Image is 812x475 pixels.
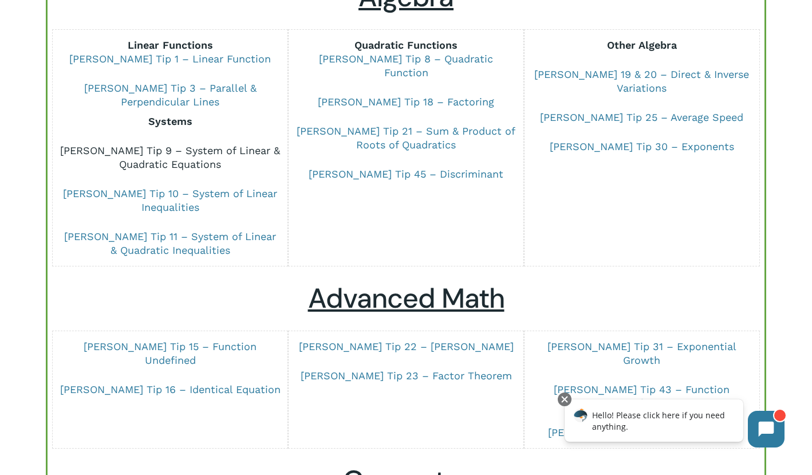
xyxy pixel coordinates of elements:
iframe: Chatbot [553,390,796,459]
a: [PERSON_NAME] Tip 9 – System of Linear & Quadratic Equations [60,144,280,170]
a: [PERSON_NAME] Tip 15 – Function Undefined [84,340,257,366]
b: Systems [148,115,192,127]
a: [PERSON_NAME] Tip 45 – Discriminant [309,168,503,180]
a: [PERSON_NAME] Tip 3 – Parallel & Perpendicular Lines [84,82,257,108]
a: [PERSON_NAME] Tip 23 – Factor Theorem [301,370,512,382]
a: [PERSON_NAME] Tip 16 – Identical Equation [60,383,281,395]
u: Advanced Math [308,280,504,316]
a: [PERSON_NAME] Tip 31 – Exponential Growth [547,340,736,366]
strong: Linear Functions [128,39,213,51]
a: [PERSON_NAME] Tip 1 – Linear Function [69,53,271,65]
a: [PERSON_NAME] Tip 10 – System of Linear Inequalities [63,187,277,213]
a: [PERSON_NAME] 19 & 20 – Direct & Inverse Variations [534,68,749,94]
b: Other Algebra [607,39,677,51]
a: [PERSON_NAME] Tip 25 – Average Speed [540,111,743,123]
a: [PERSON_NAME] Tip 51 – Asymptotes [548,426,735,438]
a: [PERSON_NAME] Tip 43 – Function Translation [554,383,730,409]
a: [PERSON_NAME] Tip 11 – System of Linear & Quadratic Inequalities [64,230,276,256]
a: [PERSON_NAME] Tip 8 – Quadratic Function [319,53,493,78]
a: [PERSON_NAME] Tip 22 – [PERSON_NAME] [299,340,514,352]
a: [PERSON_NAME] Tip 30 – Exponents [550,140,734,152]
a: [PERSON_NAME] Tip 18 – Factoring [318,96,494,108]
a: [PERSON_NAME] Tip 21 – Sum & Product of Roots of Quadratics [297,125,515,151]
strong: Quadratic Functions [354,39,458,51]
